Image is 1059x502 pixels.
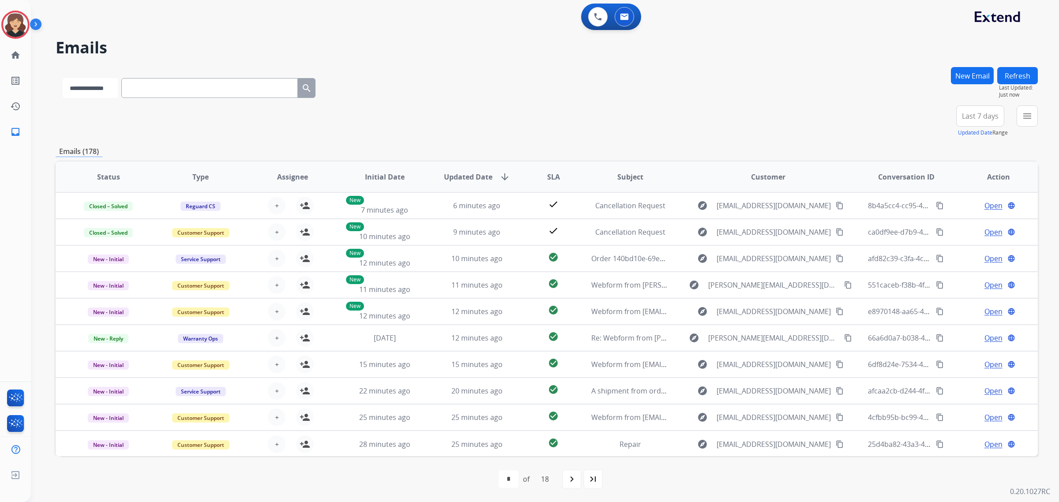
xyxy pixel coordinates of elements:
[548,252,559,262] mat-icon: check_circle
[10,127,21,137] mat-icon: inbox
[451,280,503,290] span: 11 minutes ago
[836,360,844,368] mat-icon: content_copy
[346,222,364,231] p: New
[300,227,310,237] mat-icon: person_add
[499,172,510,182] mat-icon: arrow_downward
[84,228,133,237] span: Closed – Solved
[936,281,944,289] mat-icon: content_copy
[868,386,1001,396] span: afcaa2cb-d244-4f18-be46-299778d74508
[359,439,410,449] span: 28 minutes ago
[984,306,1003,317] span: Open
[958,129,1008,136] span: Range
[999,84,1038,91] span: Last Updated:
[275,306,279,317] span: +
[962,114,999,118] span: Last 7 days
[999,91,1038,98] span: Just now
[451,439,503,449] span: 25 minutes ago
[1007,413,1015,421] mat-icon: language
[268,250,285,267] button: +
[697,386,708,396] mat-icon: explore
[275,359,279,370] span: +
[10,101,21,112] mat-icon: history
[451,386,503,396] span: 20 minutes ago
[1010,486,1050,497] p: 0.20.1027RC
[717,412,831,423] span: [EMAIL_ADDRESS][DOMAIN_NAME]
[548,358,559,368] mat-icon: check_circle
[300,306,310,317] mat-icon: person_add
[708,333,839,343] span: [PERSON_NAME][EMAIL_ADDRESS][DOMAIN_NAME]
[268,408,285,426] button: +
[936,228,944,236] mat-icon: content_copy
[617,172,643,182] span: Subject
[697,359,708,370] mat-icon: explore
[346,249,364,258] p: New
[300,200,310,211] mat-icon: person_add
[88,334,128,343] span: New - Reply
[172,440,229,450] span: Customer Support
[346,196,364,205] p: New
[3,12,28,37] img: avatar
[1007,307,1015,315] mat-icon: language
[547,172,560,182] span: SLA
[868,227,1003,237] span: ca0df9ee-d7b9-46c0-99bc-23236d23b331
[936,360,944,368] mat-icon: content_copy
[178,334,223,343] span: Warranty Ops
[717,227,831,237] span: [EMAIL_ADDRESS][DOMAIN_NAME]
[868,280,999,290] span: 551caceb-f38b-4f52-b25e-44f44e53b4e5
[956,105,1004,127] button: Last 7 days
[268,356,285,373] button: +
[268,382,285,400] button: +
[595,227,665,237] span: Cancellation Request
[868,439,1000,449] span: 25d4ba82-43a3-4edc-96fc-bcdf84fa6be0
[300,359,310,370] mat-icon: person_add
[56,146,102,157] p: Emails (178)
[836,307,844,315] mat-icon: content_copy
[300,333,310,343] mat-icon: person_add
[936,255,944,262] mat-icon: content_copy
[951,67,994,84] button: New Email
[984,412,1003,423] span: Open
[548,438,559,448] mat-icon: check_circle
[548,411,559,421] mat-icon: check_circle
[374,333,396,343] span: [DATE]
[591,412,791,422] span: Webform from [EMAIL_ADDRESS][DOMAIN_NAME] on [DATE]
[1007,334,1015,342] mat-icon: language
[300,439,310,450] mat-icon: person_add
[275,253,279,264] span: +
[958,129,992,136] button: Updated Date
[984,280,1003,290] span: Open
[451,412,503,422] span: 25 minutes ago
[868,333,1003,343] span: 66a6d0a7-b038-45ca-a808-22133f1dab3a
[300,386,310,396] mat-icon: person_add
[172,360,229,370] span: Customer Support
[359,412,410,422] span: 25 minutes ago
[836,387,844,395] mat-icon: content_copy
[836,202,844,210] mat-icon: content_copy
[984,359,1003,370] span: Open
[836,440,844,448] mat-icon: content_copy
[84,202,133,211] span: Closed – Solved
[451,254,503,263] span: 10 minutes ago
[936,387,944,395] mat-icon: content_copy
[984,333,1003,343] span: Open
[591,280,846,290] span: Webform from [PERSON_NAME][EMAIL_ADDRESS][DOMAIN_NAME] on [DATE]
[591,386,754,396] span: A shipment from order US66777 is about to ship!
[595,201,665,210] span: Cancellation Request
[88,255,129,264] span: New - Initial
[359,386,410,396] span: 22 minutes ago
[936,440,944,448] mat-icon: content_copy
[836,255,844,262] mat-icon: content_copy
[268,435,285,453] button: +
[523,474,529,484] div: of
[844,334,852,342] mat-icon: content_copy
[984,253,1003,264] span: Open
[56,39,1038,56] h2: Emails
[717,306,831,317] span: [EMAIL_ADDRESS][DOMAIN_NAME]
[300,253,310,264] mat-icon: person_add
[275,227,279,237] span: +
[936,334,944,342] mat-icon: content_copy
[451,333,503,343] span: 12 minutes ago
[936,413,944,421] mat-icon: content_copy
[88,440,129,450] span: New - Initial
[301,83,312,94] mat-icon: search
